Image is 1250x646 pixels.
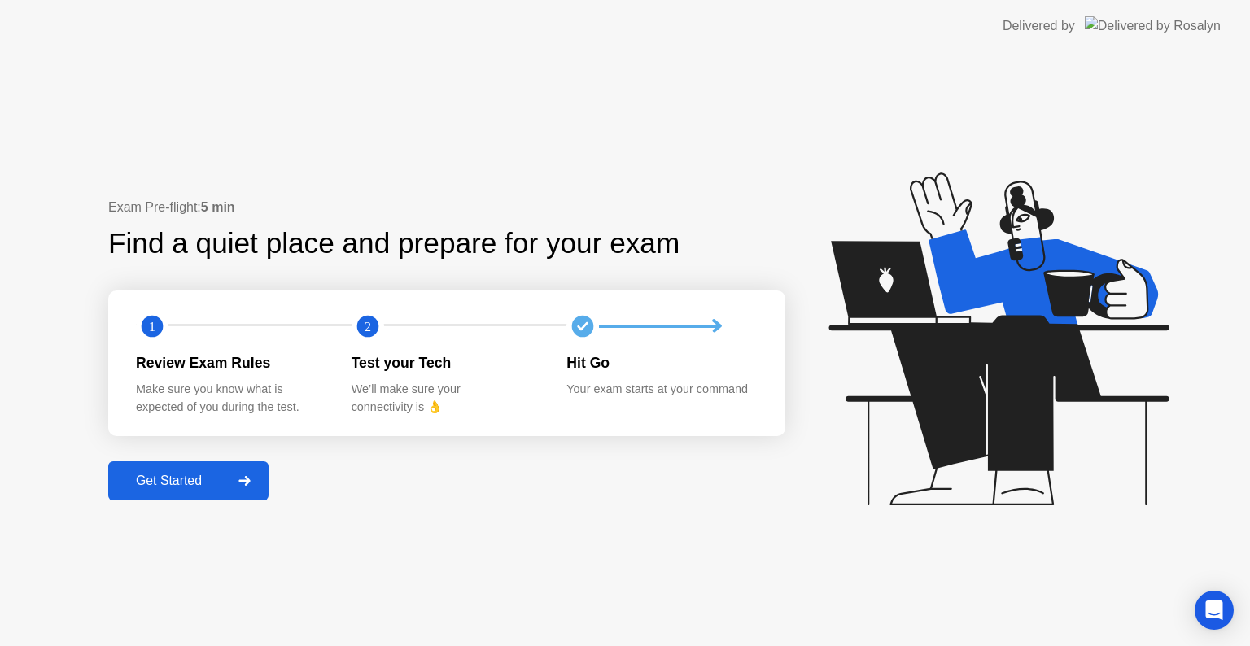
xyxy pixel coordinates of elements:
[1195,591,1234,630] div: Open Intercom Messenger
[136,381,326,416] div: Make sure you know what is expected of you during the test.
[566,352,756,373] div: Hit Go
[352,352,541,373] div: Test your Tech
[149,319,155,334] text: 1
[201,200,235,214] b: 5 min
[352,381,541,416] div: We’ll make sure your connectivity is 👌
[113,474,225,488] div: Get Started
[365,319,371,334] text: 2
[108,222,682,265] div: Find a quiet place and prepare for your exam
[108,461,269,500] button: Get Started
[566,381,756,399] div: Your exam starts at your command
[136,352,326,373] div: Review Exam Rules
[1003,16,1075,36] div: Delivered by
[1085,16,1221,35] img: Delivered by Rosalyn
[108,198,785,217] div: Exam Pre-flight:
